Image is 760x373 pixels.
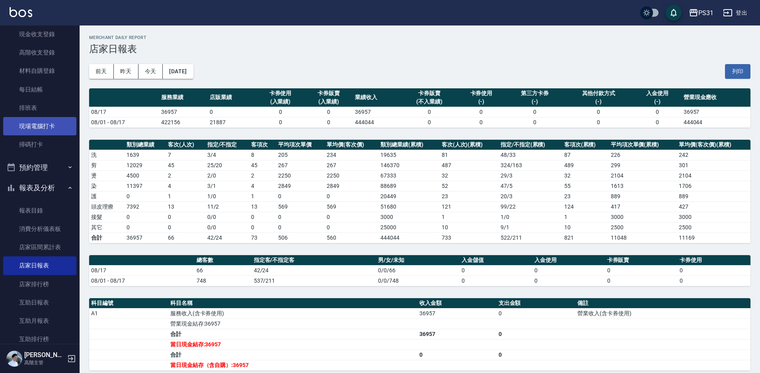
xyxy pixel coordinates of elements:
button: 預約管理 [3,157,76,178]
th: 店販業績 [208,88,256,107]
td: 護 [89,191,125,201]
td: 3 / 4 [205,150,249,160]
th: 收入金額 [417,298,497,309]
th: 類別總業績(累積) [378,140,439,150]
td: 0 [276,191,325,201]
td: 7392 [125,201,166,212]
a: 高階收支登錄 [3,43,76,62]
td: 66 [195,265,252,275]
td: 2849 [325,181,378,191]
td: 0 [678,275,750,286]
img: Logo [10,7,32,17]
div: 其他付款方式 [566,89,631,98]
td: 226 [609,150,677,160]
img: Person [6,351,22,367]
th: 科目編號 [89,298,168,309]
td: 444044 [682,117,750,127]
th: 服務業績 [159,88,208,107]
h2: Merchant Daily Report [89,35,750,40]
td: 11397 [125,181,166,191]
th: 入金儲值 [460,255,532,266]
td: 36957 [125,232,166,243]
td: 3000 [609,212,677,222]
div: (入業績) [258,98,303,106]
h5: [PERSON_NAME] [24,351,65,359]
table: a dense table [89,140,750,243]
div: 第三方卡券 [507,89,562,98]
td: 2 [166,170,205,181]
td: 0 [125,191,166,201]
td: 7 [166,150,205,160]
td: 733 [440,232,499,243]
td: 87 [562,150,609,160]
td: 25000 [378,222,439,232]
button: 登出 [720,6,750,20]
td: 23 [440,191,499,201]
td: 0 [532,275,605,286]
td: 99 / 22 [499,201,562,212]
button: 前天 [89,64,114,79]
td: 當日現金結存（含自購）:36957 [168,360,417,370]
td: 4 [166,181,205,191]
a: 互助排行榜 [3,330,76,348]
td: 489 [562,160,609,170]
td: 0/0/66 [376,265,460,275]
button: 今天 [138,64,163,79]
a: 互助日報表 [3,293,76,312]
th: 類別總業績 [125,140,166,150]
td: 其它 [89,222,125,232]
td: 20449 [378,191,439,201]
td: 444044 [353,117,401,127]
td: 合計 [168,329,417,339]
td: 36957 [417,308,497,318]
td: 0 [276,222,325,232]
td: 0 [497,329,576,339]
td: 剪 [89,160,125,170]
div: (-) [566,98,631,106]
td: 2 [249,170,276,181]
td: 121 [440,201,499,212]
th: 營業現金應收 [682,88,750,107]
td: 487 [440,160,499,170]
td: 88689 [378,181,439,191]
th: 卡券使用 [678,255,750,266]
td: 32 [562,170,609,181]
td: 25 / 20 [205,160,249,170]
td: 2 / 0 [205,170,249,181]
td: 0 [325,222,378,232]
button: save [666,5,682,21]
a: 消費分析儀表板 [3,220,76,238]
td: 0 [401,107,457,117]
td: 08/01 - 08/17 [89,275,195,286]
button: [DATE] [163,64,193,79]
td: 0 [678,265,750,275]
a: 掃碼打卡 [3,135,76,154]
td: 2849 [276,181,325,191]
a: 店家排行榜 [3,275,76,293]
td: 2104 [609,170,677,181]
td: 748 [195,275,252,286]
td: 81 [440,150,499,160]
td: 45 [249,160,276,170]
td: 0 [325,191,378,201]
td: 2104 [677,170,750,181]
td: 42/24 [205,232,249,243]
th: 客次(人次)(累積) [440,140,499,150]
td: 11 / 2 [205,201,249,212]
td: 0 [249,222,276,232]
td: 32 [440,170,499,181]
table: a dense table [89,88,750,128]
a: 店家區間累計表 [3,238,76,256]
td: 合計 [89,232,125,243]
td: 11169 [677,232,750,243]
td: 0 [417,350,497,360]
td: 48 / 33 [499,150,562,160]
a: 排班表 [3,99,76,117]
th: 支出金額 [497,298,576,309]
td: 889 [609,191,677,201]
td: 267 [325,160,378,170]
td: 124 [562,201,609,212]
td: 0 [249,212,276,222]
td: 205 [276,150,325,160]
td: 0 [304,107,353,117]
